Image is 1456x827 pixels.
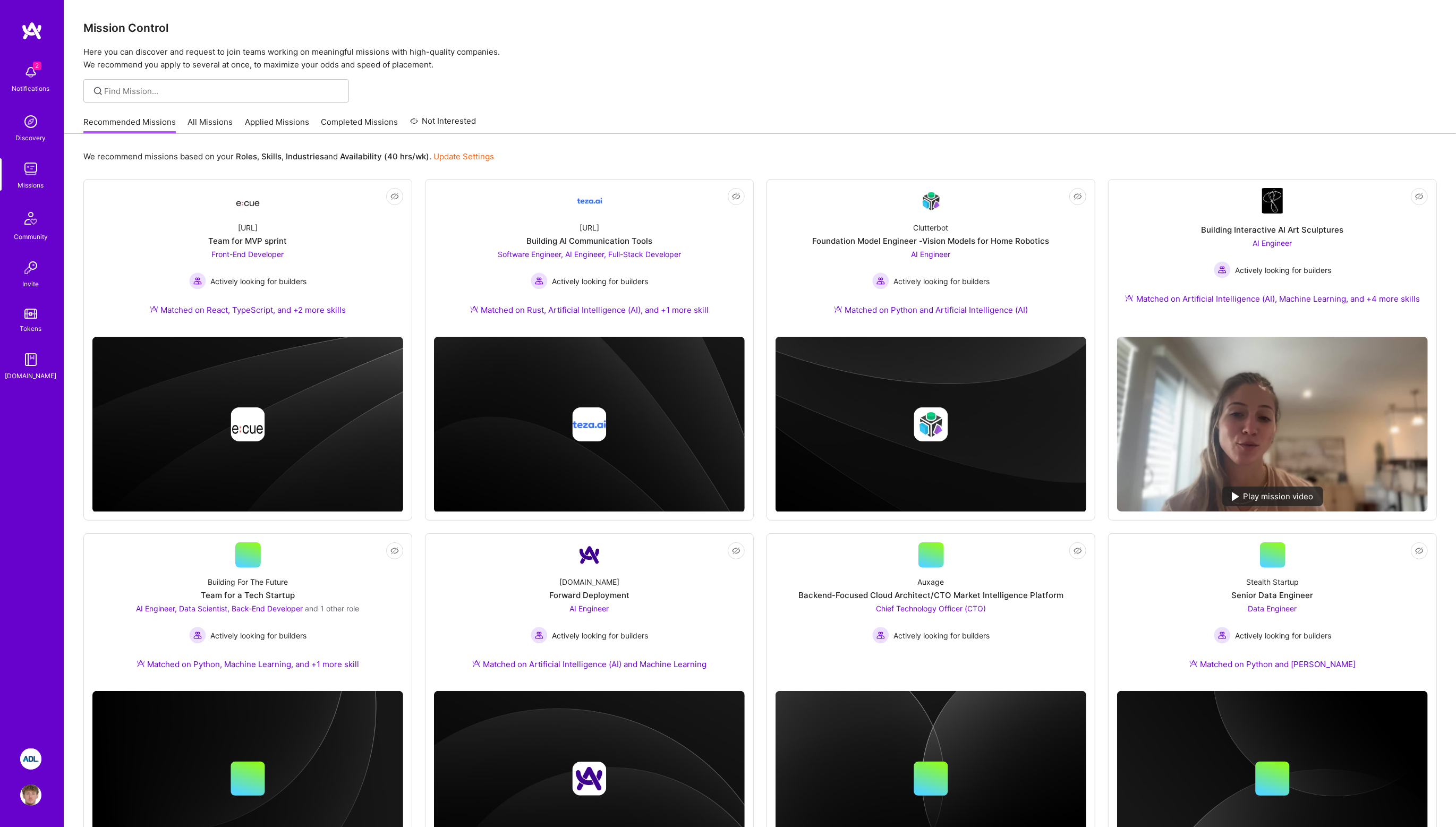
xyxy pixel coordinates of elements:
[305,604,360,613] span: and 1 other role
[20,785,41,806] img: User Avatar
[526,235,652,246] div: Building AI Communication Tools
[5,370,57,381] div: [DOMAIN_NAME]
[189,272,206,289] img: Actively looking for builders
[23,278,39,289] div: Invite
[92,542,403,683] a: Building For The FutureTeam for a Tech StartupAI Engineer, Data Scientist, Back-End Developer and...
[470,304,709,316] div: Matched on Rust, Artificial Intelligence (AI), and +1 more skill
[1117,542,1428,683] a: Stealth StartupSenior Data EngineerData Engineer Actively looking for buildersActively looking fo...
[321,116,398,134] a: Completed Missions
[570,604,609,613] span: AI Engineer
[14,231,48,242] div: Community
[1232,492,1239,501] img: play
[20,62,41,83] img: bell
[433,151,494,161] a: Update Settings
[732,192,740,201] i: icon EyeClosed
[18,748,44,770] a: ADL: Technology Modernization Sprint 1
[912,250,951,259] span: AI Engineer
[776,188,1086,328] a: Company LogoClutterbotFoundation Model Engineer -Vision Models for Home RoboticsAI Engineer Activ...
[210,276,306,287] span: Actively looking for builders
[137,659,360,670] div: Matched on Python, Machine Learning, and +1 more skill
[231,407,265,441] img: Company logo
[1189,659,1356,670] div: Matched on Python and [PERSON_NAME]
[83,46,1437,71] p: Here you can discover and request to join teams working on meaningful missions with high-quality ...
[83,21,1437,35] h3: Mission Control
[137,604,303,613] span: AI Engineer, Data Scientist, Back-End Developer
[18,206,44,231] img: Community
[732,547,740,555] i: icon EyeClosed
[552,630,648,641] span: Actively looking for builders
[212,250,284,259] span: Front-End Developer
[261,151,282,161] b: Skills
[20,748,41,770] img: ADL: Technology Modernization Sprint 1
[390,192,399,201] i: icon EyeClosed
[245,116,309,134] a: Applied Missions
[24,309,37,319] img: tokens
[834,304,1028,316] div: Matched on Python and Artificial Intelligence (AI)
[189,627,206,644] img: Actively looking for builders
[472,659,707,670] div: Matched on Artificial Intelligence (AI) and Machine Learning
[834,305,842,313] img: Ateam Purple Icon
[150,305,158,313] img: Ateam Purple Icon
[92,85,104,97] i: icon SearchGrey
[577,188,602,214] img: Company Logo
[531,272,548,289] img: Actively looking for builders
[188,116,233,134] a: All Missions
[1222,487,1323,506] div: Play mission video
[137,659,145,668] img: Ateam Purple Icon
[390,547,399,555] i: icon EyeClosed
[549,590,629,601] div: Forward Deployment
[18,180,44,191] div: Missions
[16,132,46,143] div: Discovery
[20,257,41,278] img: Invite
[813,235,1050,246] div: Foundation Model Engineer -Vision Models for Home Robotics
[236,151,257,161] b: Roles
[208,576,288,587] div: Building For The Future
[20,323,42,334] div: Tokens
[1248,604,1297,613] span: Data Engineer
[914,407,948,441] img: Company logo
[21,21,42,40] img: logo
[577,542,602,568] img: Company Logo
[893,276,990,287] span: Actively looking for builders
[20,111,41,132] img: discovery
[1125,294,1134,302] img: Ateam Purple Icon
[1232,590,1314,601] div: Senior Data Engineer
[1253,238,1292,248] span: AI Engineer
[20,158,41,180] img: teamwork
[914,222,949,233] div: Clutterbot
[33,62,41,70] span: 2
[83,151,494,162] p: We recommend missions based on your , , and .
[531,627,548,644] img: Actively looking for builders
[83,116,176,134] a: Recommended Missions
[552,276,648,287] span: Actively looking for builders
[798,590,1063,601] div: Backend-Focused Cloud Architect/CTO Market Intelligence Platform
[1235,265,1331,276] span: Actively looking for builders
[1074,192,1082,201] i: icon EyeClosed
[434,337,745,513] img: cover
[872,272,889,289] img: Actively looking for builders
[18,785,44,806] a: User Avatar
[238,222,258,233] div: [URL]
[340,151,429,161] b: Availability (40 hrs/wk)
[876,604,986,613] span: Chief Technology Officer (CTO)
[559,576,619,587] div: [DOMAIN_NAME]
[201,590,295,601] div: Team for a Tech Startup
[1117,337,1428,511] img: No Mission
[470,305,479,313] img: Ateam Purple Icon
[1246,576,1299,587] div: Stealth Startup
[1125,293,1420,304] div: Matched on Artificial Intelligence (AI), Machine Learning, and +4 more skills
[434,188,745,328] a: Company Logo[URL]Building AI Communication ToolsSoftware Engineer, AI Engineer, Full-Stack Develo...
[1235,630,1331,641] span: Actively looking for builders
[286,151,324,161] b: Industries
[1117,188,1428,328] a: Company LogoBuilding Interactive AI Art SculpturesAI Engineer Actively looking for buildersActive...
[580,222,599,233] div: [URL]
[1189,659,1198,668] img: Ateam Purple Icon
[1262,188,1283,214] img: Company Logo
[1415,547,1424,555] i: icon EyeClosed
[1214,627,1231,644] img: Actively looking for builders
[872,627,889,644] img: Actively looking for builders
[918,189,944,214] img: Company Logo
[105,86,341,97] input: Find Mission...
[92,337,403,513] img: cover
[573,762,607,796] img: Company logo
